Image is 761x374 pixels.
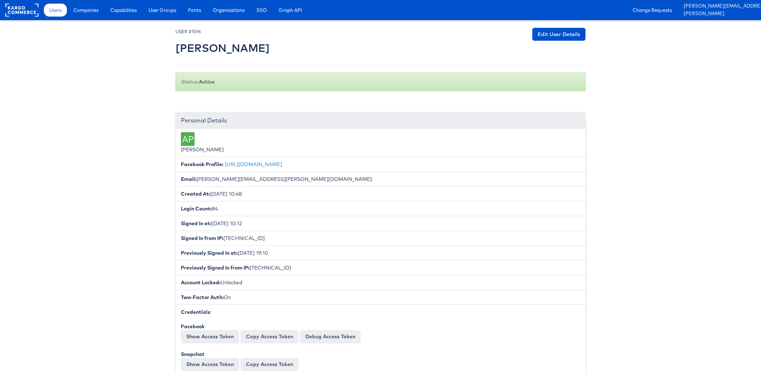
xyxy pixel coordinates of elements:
[188,6,201,14] span: Fonts
[110,6,137,14] span: Capabilities
[105,4,142,17] a: Capabilities
[176,172,585,187] li: [PERSON_NAME][EMAIL_ADDRESS][PERSON_NAME][DOMAIN_NAME]
[176,129,585,157] li: [PERSON_NAME]
[181,309,210,315] b: Credentials
[251,4,272,17] a: SSO
[213,6,245,14] span: Organisations
[149,6,176,14] span: User Groups
[684,10,756,18] a: [PERSON_NAME]
[176,201,585,216] li: 84
[199,79,215,85] b: Active
[181,235,223,241] b: Signed In from IP:
[181,205,212,212] b: Login Count:
[181,220,211,227] b: Signed In at:
[176,290,585,305] li: On
[181,264,250,271] b: Previously Signed In from IP:
[273,4,307,17] a: Graph API
[241,358,299,371] button: Copy Access Token
[176,42,270,54] h2: [PERSON_NAME]
[279,6,302,14] span: Graph API
[183,4,206,17] a: Fonts
[181,191,210,197] b: Created At:
[176,275,585,290] li: Unlocked
[176,216,585,231] li: [DATE] 10:12
[143,4,182,17] a: User Groups
[241,330,299,343] button: Copy Access Token
[176,231,585,246] li: [TECHNICAL_ID]
[68,4,104,17] a: Companies
[176,260,585,275] li: [TECHNICAL_ID]
[176,113,585,129] div: Personal Details
[181,330,239,343] button: Show Access Token
[181,250,238,256] b: Previously Signed In at:
[181,323,205,330] b: Facebook
[256,6,267,14] span: SSO
[181,132,195,146] div: AP
[176,186,585,201] li: [DATE] 10:48
[73,6,99,14] span: Companies
[684,3,756,10] a: [PERSON_NAME][EMAIL_ADDRESS][DOMAIN_NAME]
[176,29,201,34] small: USER #1596
[44,4,67,17] a: Users
[225,161,282,168] a: [URL][DOMAIN_NAME]
[181,358,239,371] button: Show Access Token
[208,4,250,17] a: Organisations
[181,294,224,300] b: Two-Factor Auth:
[176,245,585,261] li: [DATE] 19:10
[176,72,585,91] div: Status:
[181,176,196,182] b: Email:
[181,279,220,286] b: Account Locked:
[49,6,61,14] span: Users
[532,28,585,41] a: Edit User Details
[627,4,677,17] a: Change Requests
[181,161,223,168] b: Facebook Profile:
[181,351,205,357] b: Snapchat
[300,330,361,343] a: Debug Access Token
